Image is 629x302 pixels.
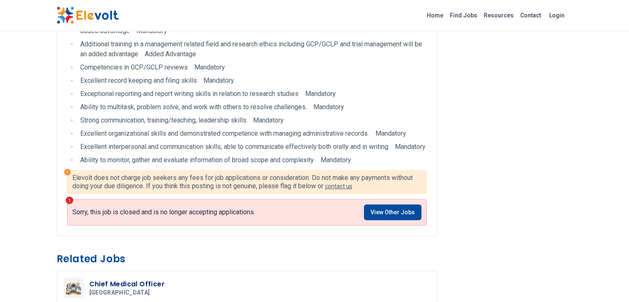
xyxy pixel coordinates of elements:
[89,279,165,289] h3: Chief Medical Officer
[544,7,569,24] a: Login
[423,9,447,22] a: Home
[78,129,427,139] li: Excellent organizational skills and demonstrated competence with managing administrative records....
[57,7,119,24] img: Elevolt
[481,9,517,22] a: Resources
[78,142,427,152] li: Excellent interpersonal and communication skills; able to communicate effectively both orally and...
[66,281,82,295] img: Kisii University
[72,174,421,190] p: Elevolt does not charge job seekers any fees for job applications or consideration. Do not make a...
[57,252,437,266] h3: Related Jobs
[78,62,427,72] li: Competencies in GCP/GCLP reviews Mandatory
[517,9,544,22] a: Contact
[364,204,421,220] a: View Other Jobs
[78,102,427,112] li: Ability to multitask, problem solve, and work with others to resolve challenges. Mandatory
[78,76,427,86] li: Excellent record keeping and filing skills Mandatory
[78,155,427,165] li: Ability to monitor, gather and evaluate information of broad scope and complexity Mandatory
[447,9,481,22] a: Find Jobs
[72,208,255,216] p: Sorry, this job is closed and is no longer accepting applications.
[325,183,352,189] a: contact us
[78,39,427,59] li: Additional training in a management related field and research ethics including GCP/GCLP and tria...
[89,289,150,297] span: [GEOGRAPHIC_DATA]
[78,89,427,99] li: Exceptional reporting and report writing skills in relation to research studies Mandatory
[78,115,427,125] li: Strong communication, training/teaching, leadership skills Mandatory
